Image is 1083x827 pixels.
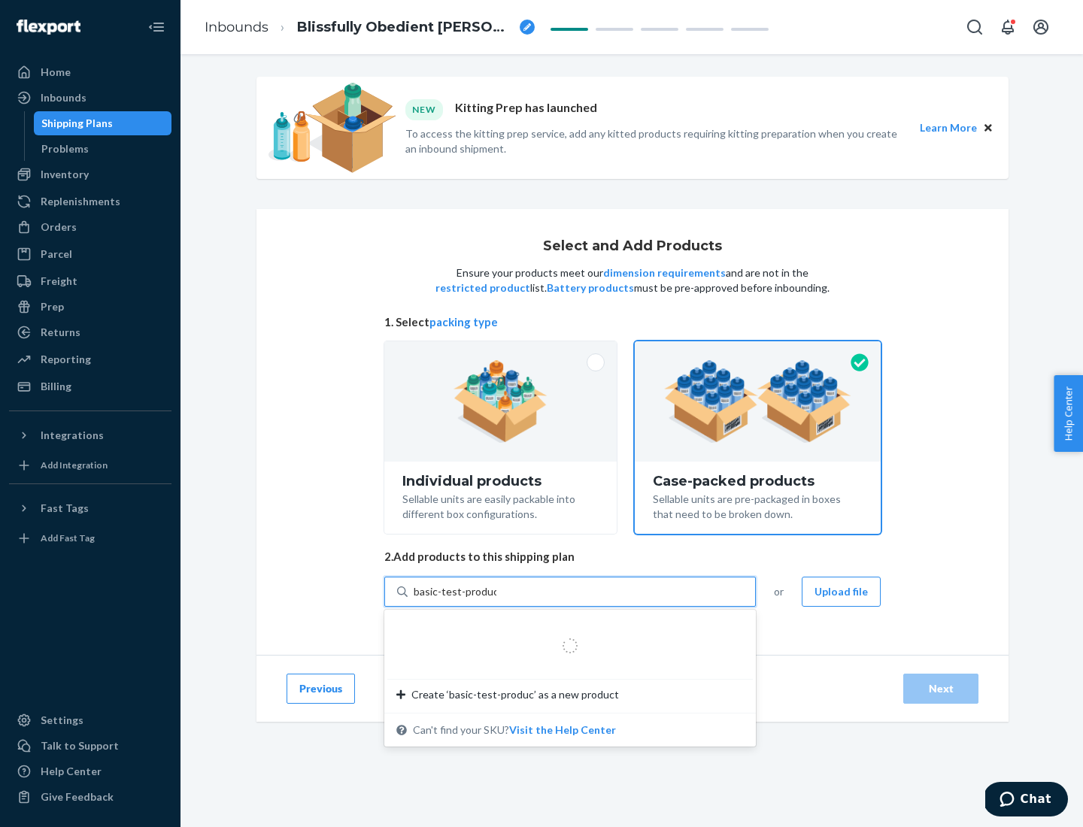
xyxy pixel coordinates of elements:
button: packing type [429,314,498,330]
a: Orders [9,215,171,239]
button: restricted product [435,280,530,295]
button: Open notifications [993,12,1023,42]
div: Sellable units are easily packable into different box configurations. [402,489,599,522]
button: Fast Tags [9,496,171,520]
div: Inventory [41,167,89,182]
span: or [774,584,784,599]
a: Home [9,60,171,84]
button: Learn More [920,120,977,136]
a: Settings [9,708,171,732]
a: Freight [9,269,171,293]
button: Open Search Box [960,12,990,42]
iframe: Opens a widget where you can chat to one of our agents [985,782,1068,819]
button: Open account menu [1026,12,1056,42]
div: Prep [41,299,64,314]
div: Reporting [41,352,91,367]
img: case-pack.59cecea509d18c883b923b81aeac6d0b.png [664,360,851,443]
a: Add Integration [9,453,171,477]
div: Orders [41,220,77,235]
div: Talk to Support [41,738,119,753]
a: Reporting [9,347,171,371]
a: Returns [9,320,171,344]
ol: breadcrumbs [193,5,547,50]
div: NEW [405,99,443,120]
button: Help Center [1054,375,1083,452]
button: Give Feedback [9,785,171,809]
button: dimension requirements [603,265,726,280]
div: Case-packed products [653,474,863,489]
a: Billing [9,374,171,398]
span: 2. Add products to this shipping plan [384,549,881,565]
div: Parcel [41,247,72,262]
button: Create ‘basic-test-produc’ as a new productCan't find your SKU? [509,722,616,738]
div: Add Integration [41,459,108,471]
a: Prep [9,295,171,319]
span: Create ‘basic-test-produc’ as a new product [411,687,619,702]
button: Upload file [802,577,881,607]
div: Individual products [402,474,599,489]
div: Fast Tags [41,501,89,516]
div: Help Center [41,764,102,779]
div: Add Fast Tag [41,532,95,544]
div: Replenishments [41,194,120,209]
button: Battery products [547,280,634,295]
input: Create ‘basic-test-produc’ as a new productCan't find your SKU?Visit the Help Center [414,584,496,599]
h1: Select and Add Products [543,239,722,254]
p: To access the kitting prep service, add any kitted products requiring kitting preparation when yo... [405,126,906,156]
button: Close Navigation [141,12,171,42]
a: Shipping Plans [34,111,172,135]
div: Give Feedback [41,789,114,804]
div: Freight [41,274,77,289]
div: Settings [41,713,83,728]
div: Returns [41,325,80,340]
button: Integrations [9,423,171,447]
a: Inbounds [205,19,268,35]
a: Inbounds [9,86,171,110]
a: Replenishments [9,189,171,214]
div: Inbounds [41,90,86,105]
button: Previous [287,674,355,704]
div: Integrations [41,428,104,443]
span: Can't find your SKU? [413,722,616,738]
span: Blissfully Obedient Dunker [297,18,514,38]
a: Problems [34,137,172,161]
img: Flexport logo [17,20,80,35]
div: Home [41,65,71,80]
div: Billing [41,379,71,394]
button: Close [980,120,997,136]
p: Ensure your products meet our and are not in the list. must be pre-approved before inbounding. [434,265,831,295]
img: individual-pack.facf35554cb0f1810c75b2bd6df2d64e.png [454,360,548,443]
div: Problems [41,141,89,156]
a: Help Center [9,759,171,783]
button: Next [903,674,978,704]
div: Next [916,681,966,696]
div: Sellable units are pre-packaged in boxes that need to be broken down. [653,489,863,522]
a: Add Fast Tag [9,526,171,550]
span: 1. Select [384,314,881,330]
div: Shipping Plans [41,116,113,131]
button: Talk to Support [9,734,171,758]
a: Inventory [9,162,171,186]
a: Parcel [9,242,171,266]
p: Kitting Prep has launched [455,99,597,120]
